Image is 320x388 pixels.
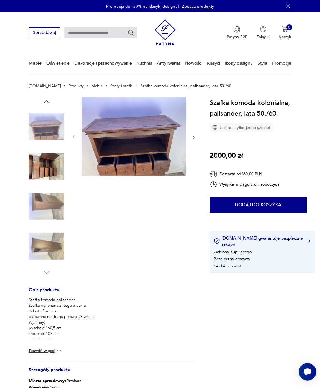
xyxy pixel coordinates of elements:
button: Szukaj [127,29,134,36]
a: Promocje [272,52,291,74]
p: Promocja do -30% na klasyki designu! [106,3,179,9]
img: Zdjęcie produktu Szafka komoda kolonialna, palisander, lata 50./60. [29,149,64,184]
img: Zdjęcie produktu Szafka komoda kolonialna, palisander, lata 50./60. [29,228,64,264]
img: Zdjęcie produktu Szafka komoda kolonialna, palisander, lata 50./60. [29,109,64,145]
img: Ikona strzałki w prawo [308,240,310,243]
li: Ochrona Kupującego [214,249,252,255]
p: Koszyk [279,34,291,40]
a: [DOMAIN_NAME] [29,84,61,88]
button: Sprzedawaj [29,27,60,38]
p: 2000,00 zł [210,150,243,161]
button: Dodaj do koszyka [210,197,307,213]
a: Oświetlenie [46,52,70,74]
button: 0Koszyk [279,26,291,40]
img: Zdjęcie produktu Szafka komoda kolonialna, palisander, lata 50./60. [82,97,186,176]
a: Produkty [68,84,84,88]
p: Zaloguj [257,34,270,40]
img: Zdjęcie produktu Szafka komoda kolonialna, palisander, lata 50./60. [29,189,64,224]
a: Kuchnia [137,52,152,74]
button: Patyna B2B [227,26,247,40]
img: Ikona certyfikatu [214,238,220,244]
div: 0 [286,24,292,31]
a: Antykwariat [157,52,180,74]
button: Rozwiń więcej [29,348,62,354]
img: Ikonka użytkownika [260,26,266,32]
li: Bezpieczna dostawa [214,256,250,262]
iframe: Smartsupp widget button [299,363,316,381]
button: [DOMAIN_NAME] gwarantuje bezpieczne zakupy [214,235,310,247]
a: Zobacz produkty [182,3,214,9]
button: Zaloguj [257,26,270,40]
img: Patyna - sklep z meblami i dekoracjami vintage [155,17,176,47]
p: Szafka komoda kolonialna, palisander, lata 50./60. [141,84,232,88]
div: Wysyłka w ciągu 7 dni roboczych [210,181,279,188]
img: Ikona medalu [234,26,240,33]
a: Klasyki [207,52,220,74]
a: Style [257,52,267,74]
img: Ikona diamentu [212,125,218,131]
p: Patyna B2B [227,34,247,40]
img: Ikona dostawy [210,170,217,178]
b: Miasto sprzedawcy : [29,378,66,384]
div: Unikat - tylko jedna sztuka! [210,123,273,132]
a: Meble [92,84,103,88]
a: Dekoracje i przechowywanie [74,52,132,74]
h3: Opis produktu [29,288,196,297]
a: Sprzedawaj [29,31,60,35]
a: Meble [29,52,42,74]
img: chevron down [56,348,62,354]
div: Dostawa od 260,00 PLN [210,170,279,178]
p: Przekora [29,377,94,384]
h3: Szczegóły produktu [29,368,196,377]
a: Ikony designu [225,52,253,74]
img: Ikona koszyka [282,26,288,32]
a: Nowości [185,52,202,74]
h1: Szafka komoda kolonialna, palisander, lata 50./60. [210,97,315,119]
p: Szafka komoda palisander Szafka wykonana z litego drewna Pokryta fornirem datowana na drugą połow... [29,297,112,359]
a: Szafy i szafki [110,84,133,88]
li: 14 dni na zwrot [214,263,241,269]
a: Ikona medaluPatyna B2B [227,26,247,40]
